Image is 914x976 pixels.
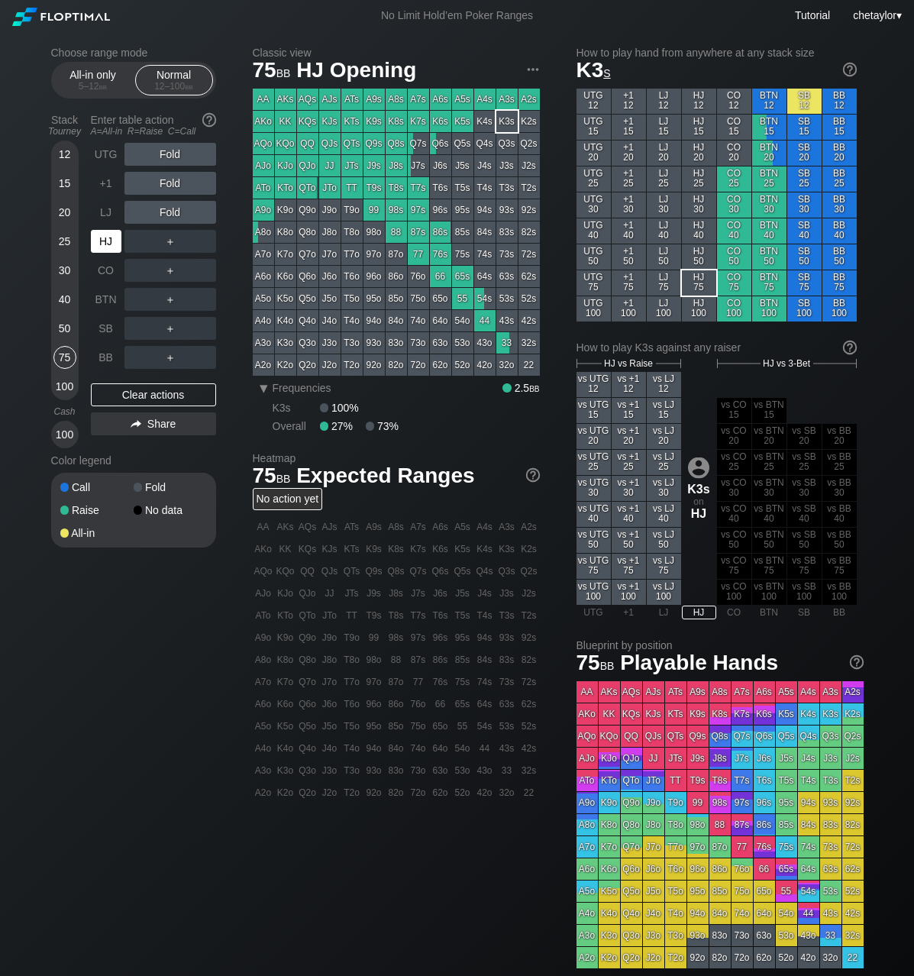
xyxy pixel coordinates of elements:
[612,166,646,192] div: +1 25
[253,354,274,376] div: A2o
[452,221,473,243] div: 85s
[752,218,786,244] div: BTN 40
[822,166,857,192] div: BB 25
[452,266,473,287] div: 65s
[60,505,134,515] div: Raise
[430,221,451,243] div: 86s
[294,59,418,84] span: HJ Opening
[452,111,473,132] div: K5s
[341,266,363,287] div: T6o
[682,270,716,296] div: HJ 75
[297,111,318,132] div: KQs
[647,89,681,114] div: LJ 12
[53,259,76,282] div: 30
[275,266,296,287] div: K6o
[124,346,216,369] div: ＋
[430,332,451,354] div: 63o
[612,244,646,270] div: +1 50
[612,141,646,166] div: +1 20
[452,155,473,176] div: J5s
[386,354,407,376] div: 82o
[124,288,216,311] div: ＋
[201,111,218,128] img: help.32db89a4.svg
[452,89,473,110] div: A5s
[474,155,496,176] div: J4s
[124,201,216,224] div: Fold
[518,133,540,154] div: Q2s
[518,111,540,132] div: K2s
[787,218,822,244] div: SB 40
[612,270,646,296] div: +1 75
[430,133,451,154] div: Q6s
[612,115,646,140] div: +1 15
[53,317,76,340] div: 50
[253,332,274,354] div: A3o
[841,61,858,78] img: help.32db89a4.svg
[474,332,496,354] div: 43o
[275,310,296,331] div: K4o
[647,218,681,244] div: LJ 40
[752,141,786,166] div: BTN 20
[408,310,429,331] div: 74o
[297,288,318,309] div: Q5o
[717,296,751,322] div: CO 100
[250,59,293,84] span: 75
[91,143,121,166] div: UTG
[496,133,518,154] div: Q3s
[253,244,274,265] div: A7o
[518,221,540,243] div: 82s
[752,115,786,140] div: BTN 15
[253,199,274,221] div: A9o
[319,332,341,354] div: J3o
[682,218,716,244] div: HJ 40
[363,310,385,331] div: 94o
[319,89,341,110] div: AJs
[253,288,274,309] div: A5o
[124,317,216,340] div: ＋
[787,296,822,322] div: SB 100
[363,155,385,176] div: J9s
[386,89,407,110] div: A8s
[496,244,518,265] div: 73s
[275,288,296,309] div: K5o
[275,221,296,243] div: K8o
[452,177,473,199] div: T5s
[341,89,363,110] div: ATs
[319,244,341,265] div: J7o
[682,89,716,114] div: HJ 12
[386,288,407,309] div: 85o
[363,221,385,243] div: 98o
[61,81,125,92] div: 5 – 12
[297,177,318,199] div: QTo
[363,354,385,376] div: 92o
[386,111,407,132] div: K8s
[518,155,540,176] div: J2s
[576,341,857,354] div: How to play K3s against any raiser
[275,177,296,199] div: KTo
[576,115,611,140] div: UTG 15
[253,47,540,59] h2: Classic view
[275,111,296,132] div: KK
[717,141,751,166] div: CO 20
[53,143,76,166] div: 12
[341,221,363,243] div: T8o
[717,115,751,140] div: CO 15
[612,192,646,218] div: +1 30
[452,133,473,154] div: Q5s
[408,133,429,154] div: Q7s
[408,155,429,176] div: J7s
[363,111,385,132] div: K9s
[787,115,822,140] div: SB 15
[91,259,121,282] div: CO
[386,310,407,331] div: 84o
[682,141,716,166] div: HJ 20
[849,7,903,24] div: ▾
[408,221,429,243] div: 87s
[363,89,385,110] div: A9s
[363,266,385,287] div: 96o
[253,221,274,243] div: A8o
[576,89,611,114] div: UTG 12
[319,310,341,331] div: J4o
[297,221,318,243] div: Q8o
[253,111,274,132] div: AKo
